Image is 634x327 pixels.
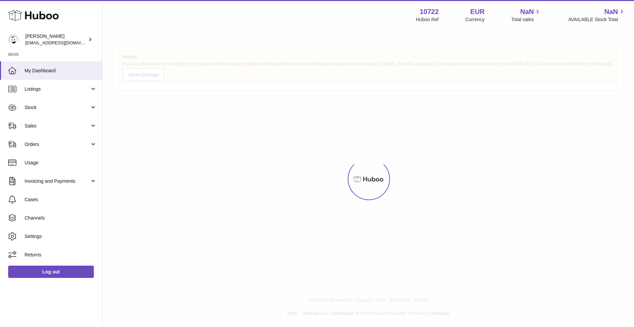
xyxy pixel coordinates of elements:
[520,7,534,16] span: NaN
[604,7,618,16] span: NaN
[25,86,90,92] span: Listings
[8,266,94,278] a: Log out
[25,104,90,111] span: Stock
[568,16,626,23] span: AVAILABLE Stock Total
[8,34,18,45] img: sales@plantcaretools.com
[511,7,542,23] a: NaN Total sales
[25,215,97,221] span: Channels
[25,196,97,203] span: Cases
[420,7,439,16] strong: 10722
[470,7,485,16] strong: EUR
[25,233,97,240] span: Settings
[465,16,485,23] div: Currency
[25,33,87,46] div: [PERSON_NAME]
[511,16,542,23] span: Total sales
[25,68,97,74] span: My Dashboard
[25,160,97,166] span: Usage
[25,252,97,258] span: Returns
[25,141,90,148] span: Orders
[25,123,90,129] span: Sales
[416,16,439,23] div: Huboo Ref
[25,178,90,184] span: Invoicing and Payments
[568,7,626,23] a: NaN AVAILABLE Stock Total
[25,40,100,45] span: [EMAIL_ADDRESS][DOMAIN_NAME]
